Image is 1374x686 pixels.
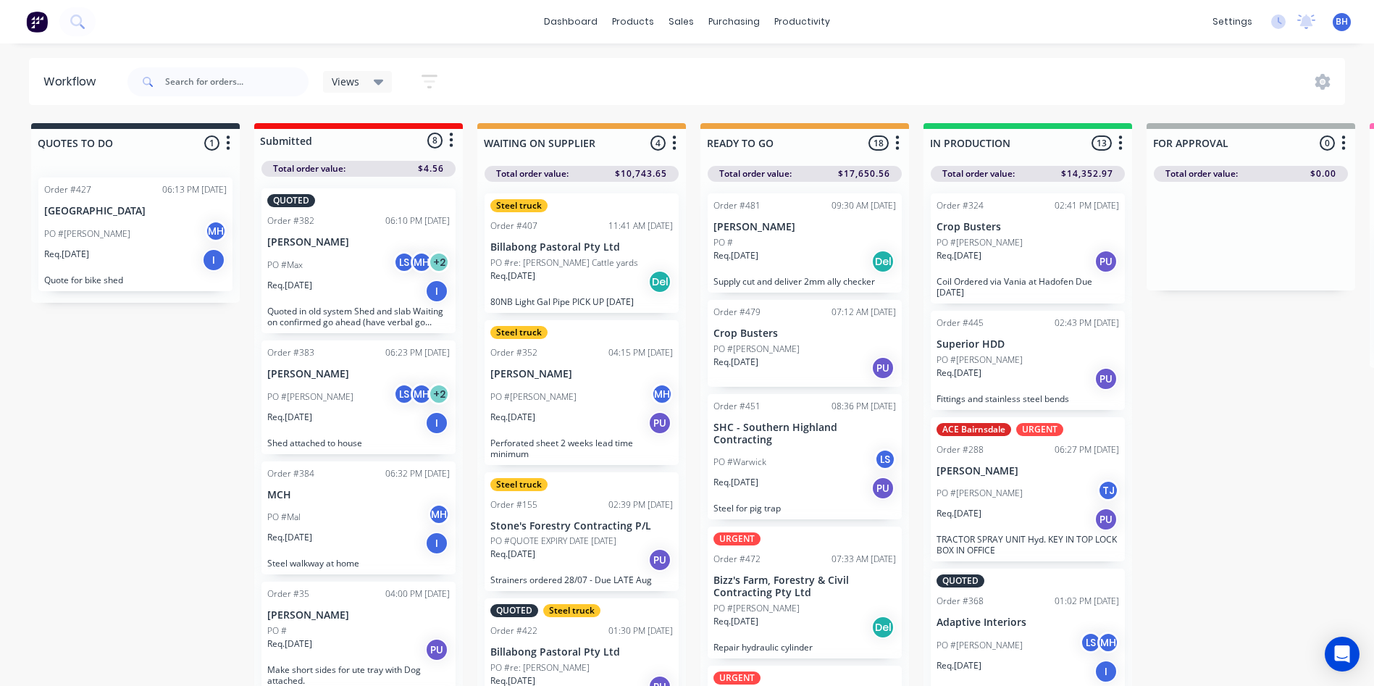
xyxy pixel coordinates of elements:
[608,624,673,637] div: 01:30 PM [DATE]
[490,390,577,403] p: PO #[PERSON_NAME]
[267,664,450,686] p: Make short sides for ute tray with Dog attached.
[701,11,767,33] div: purchasing
[490,241,673,254] p: Billabong Pastoral Pty Ltd
[713,532,761,545] div: URGENT
[411,383,432,405] div: MH
[385,214,450,227] div: 06:10 PM [DATE]
[425,280,448,303] div: I
[1055,595,1119,608] div: 01:02 PM [DATE]
[708,300,902,387] div: Order #47907:12 AM [DATE]Crop BustersPO #[PERSON_NAME]Req.[DATE]PU
[713,602,800,615] p: PO #[PERSON_NAME]
[931,417,1125,562] div: ACE BairnsdaleURGENTOrder #28806:27 PM [DATE][PERSON_NAME]PO #[PERSON_NAME]TJReq.[DATE]PUTRACTOR ...
[1325,637,1360,672] div: Open Intercom Messenger
[1336,15,1348,28] span: BH
[719,167,792,180] span: Total order value:
[425,532,448,555] div: I
[713,672,761,685] div: URGENT
[490,411,535,424] p: Req. [DATE]
[425,638,448,661] div: PU
[267,624,287,637] p: PO #
[267,236,450,248] p: [PERSON_NAME]
[713,306,761,319] div: Order #479
[425,411,448,435] div: I
[937,367,981,380] p: Req. [DATE]
[937,574,984,587] div: QUOTED
[267,489,450,501] p: MCH
[490,574,673,585] p: Strainers ordered 28/07 - Due LATE Aug
[428,251,450,273] div: + 2
[937,443,984,456] div: Order #288
[713,615,758,628] p: Req. [DATE]
[267,279,312,292] p: Req. [DATE]
[937,317,984,330] div: Order #445
[767,11,837,33] div: productivity
[496,167,569,180] span: Total order value:
[490,256,638,269] p: PO #re: [PERSON_NAME] Cattle yards
[937,507,981,520] p: Req. [DATE]
[937,236,1023,249] p: PO #[PERSON_NAME]
[937,659,981,672] p: Req. [DATE]
[713,422,896,446] p: SHC - Southern Highland Contracting
[418,162,444,175] span: $4.56
[937,221,1119,233] p: Crop Busters
[937,465,1119,477] p: [PERSON_NAME]
[1097,632,1119,653] div: MH
[43,73,103,91] div: Workflow
[428,383,450,405] div: + 2
[871,616,895,639] div: Del
[490,438,673,459] p: Perforated sheet 2 weeks lead time minimum
[165,67,309,96] input: Search for orders...
[937,595,984,608] div: Order #368
[267,531,312,544] p: Req. [DATE]
[1094,367,1118,390] div: PU
[713,276,896,287] p: Supply cut and deliver 2mm ally checker
[937,354,1023,367] p: PO #[PERSON_NAME]
[267,511,301,524] p: PO #Mal
[490,478,548,491] div: Steel truck
[490,624,537,637] div: Order #422
[267,346,314,359] div: Order #383
[485,320,679,465] div: Steel truckOrder #35204:15 PM [DATE][PERSON_NAME]PO #[PERSON_NAME]MHReq.[DATE]PUPerforated sheet ...
[267,194,315,207] div: QUOTED
[1205,11,1260,33] div: settings
[608,346,673,359] div: 04:15 PM [DATE]
[267,259,303,272] p: PO #Max
[1094,250,1118,273] div: PU
[261,188,456,333] div: QUOTEDOrder #38206:10 PM [DATE][PERSON_NAME]PO #MaxLSMH+2Req.[DATE]IQuoted in old system Shed and...
[490,296,673,307] p: 80NB Light Gal Pipe PICK UP [DATE]
[490,646,673,658] p: Billabong Pastoral Pty Ltd
[490,520,673,532] p: Stone's Forestry Contracting P/L
[937,276,1119,298] p: Coil Ordered via Vania at Hadofen Due [DATE]
[267,587,309,601] div: Order #35
[713,574,896,599] p: Bizz's Farm, Forestry & Civil Contracting Pty Ltd
[1080,632,1102,653] div: LS
[871,477,895,500] div: PU
[713,476,758,489] p: Req. [DATE]
[874,448,896,470] div: LS
[713,221,896,233] p: [PERSON_NAME]
[615,167,667,180] span: $10,743.65
[937,639,1023,652] p: PO #[PERSON_NAME]
[267,214,314,227] div: Order #382
[1016,423,1063,436] div: URGENT
[267,390,353,403] p: PO #[PERSON_NAME]
[1055,443,1119,456] div: 06:27 PM [DATE]
[537,11,605,33] a: dashboard
[261,340,456,454] div: Order #38306:23 PM [DATE][PERSON_NAME]PO #[PERSON_NAME]LSMH+2Req.[DATE]IShed attached to house
[713,327,896,340] p: Crop Busters
[937,487,1023,500] p: PO #[PERSON_NAME]
[485,472,679,592] div: Steel truckOrder #15502:39 PM [DATE]Stone's Forestry Contracting P/LPO #QUOTE EXPIRY DATE [DATE]R...
[267,609,450,622] p: [PERSON_NAME]
[205,220,227,242] div: MH
[713,553,761,566] div: Order #472
[44,183,91,196] div: Order #427
[267,411,312,424] p: Req. [DATE]
[871,356,895,380] div: PU
[648,548,671,572] div: PU
[931,193,1125,304] div: Order #32402:41 PM [DATE]Crop BustersPO #[PERSON_NAME]Req.[DATE]PUCoil Ordered via Vania at Hadof...
[648,411,671,435] div: PU
[1310,167,1336,180] span: $0.00
[931,311,1125,410] div: Order #44502:43 PM [DATE]Superior HDDPO #[PERSON_NAME]Req.[DATE]PUFittings and stainless steel bends
[937,249,981,262] p: Req. [DATE]
[713,356,758,369] p: Req. [DATE]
